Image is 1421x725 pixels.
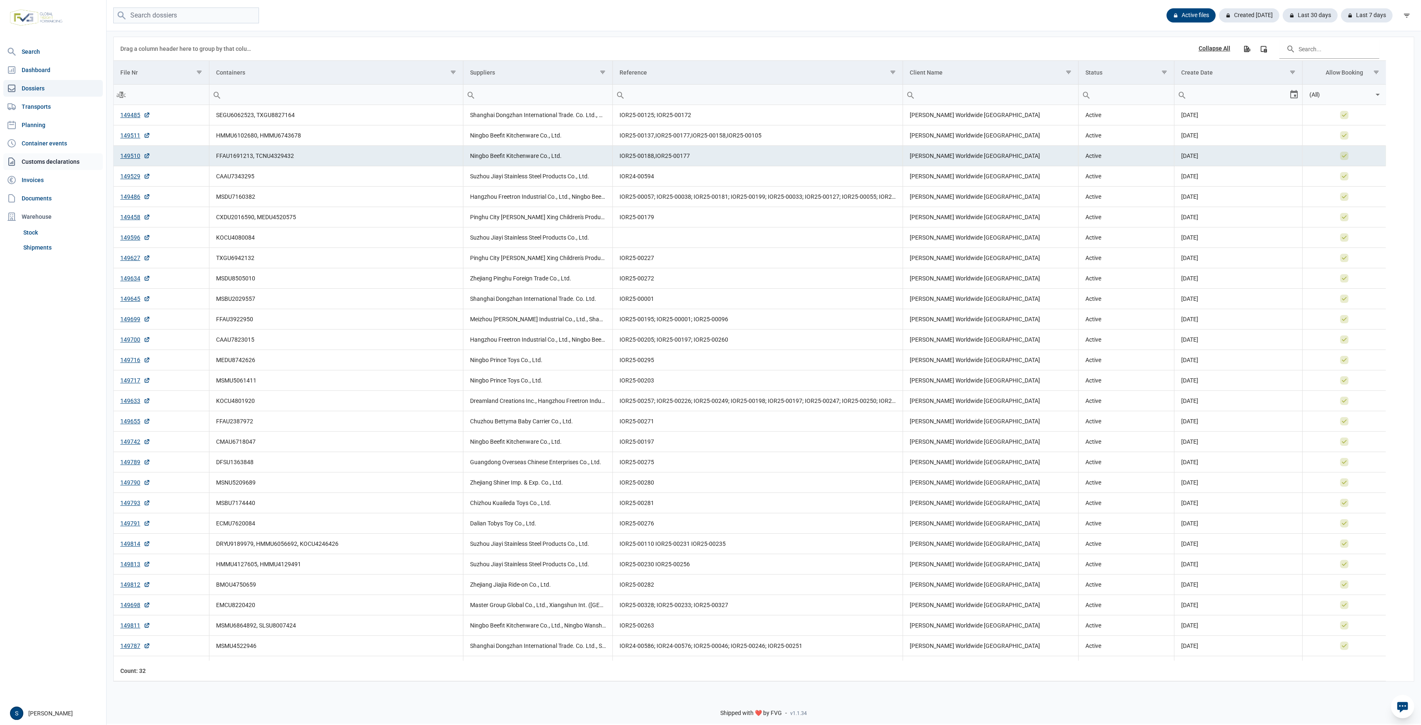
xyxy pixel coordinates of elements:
td: Active [1078,575,1175,595]
td: [PERSON_NAME] Worldwide [GEOGRAPHIC_DATA] [903,125,1078,146]
a: Dashboard [3,62,103,78]
td: FFAU3922950 [209,309,463,330]
td: Column Status [1078,61,1175,85]
a: 149787 [120,642,150,650]
td: IOR25-00188,IOR25-00177 [612,146,903,166]
td: Active [1078,330,1175,350]
td: MSDU8505010 [209,268,463,289]
td: [PERSON_NAME] Worldwide [GEOGRAPHIC_DATA] [903,554,1078,575]
td: Dalian Tobys Toy Co., Ltd. [463,513,612,534]
td: Active [1078,146,1175,166]
span: [DATE] [1181,336,1198,343]
td: Column Client Name [903,61,1078,85]
td: CAAU7823015 [209,330,463,350]
td: IOR25-00125; IOR25-00172 [612,105,903,125]
a: Transports [3,98,103,115]
a: Invoices [3,172,103,188]
span: Show filter options for column 'Allow Booking' [1373,69,1379,75]
td: Master Group Global Co., Ltd., Xiangshun Int. ([GEOGRAPHIC_DATA]) Trading Co., Ltd. [463,595,612,615]
td: [PERSON_NAME] Worldwide [GEOGRAPHIC_DATA] [903,636,1078,656]
a: 149511 [120,131,150,140]
td: Filter cell [1078,85,1175,105]
div: Search box [463,85,478,105]
td: Active [1078,513,1175,534]
span: Show filter options for column 'Suppliers' [600,69,606,75]
td: [PERSON_NAME] Worldwide [GEOGRAPHIC_DATA] [903,534,1078,554]
td: HMMU6102680, HMMU6743678 [209,125,463,146]
td: IOR25-00001 [612,289,903,309]
td: [PERSON_NAME] Worldwide [GEOGRAPHIC_DATA] [903,268,1078,289]
td: SEGU6062523, TXGU8827164 [209,105,463,125]
a: Search [3,43,103,60]
td: [PERSON_NAME] Worldwide [GEOGRAPHIC_DATA] [903,452,1078,472]
a: 149698 [120,601,150,609]
td: [PERSON_NAME] Worldwide [GEOGRAPHIC_DATA] [903,472,1078,493]
td: KOCU4080084 [209,227,463,248]
td: Column Reference [612,61,903,85]
div: Data grid with 32 rows and 8 columns [114,37,1386,681]
div: Search box [1175,85,1190,105]
a: Container events [3,135,103,152]
td: IOR25-00057; IOR25-00038; IOR25-00181; IOR25-00199; IOR25-00033; IOR25-00127; IOR25-00055; IOR25-... [612,187,903,207]
button: S [10,707,23,720]
td: Ningbo Beefit Kitchenware Co., Ltd. [463,125,612,146]
td: [PERSON_NAME] Worldwide [GEOGRAPHIC_DATA] [903,207,1078,227]
span: [DATE] [1181,642,1198,649]
span: Show filter options for column 'Status' [1161,69,1167,75]
td: Hangzhou Freetron Industrial Co., Ltd., Ningbo Beefit Kitchenware Co., Ltd., Ningbo Wansheng Impo... [463,330,612,350]
td: Shanghai Dongzhan International Trade. Co. Ltd., Xiangshun Int. ([GEOGRAPHIC_DATA]) Trading Co., ... [463,105,612,125]
a: 149790 [120,478,150,487]
td: Active [1078,472,1175,493]
td: Active [1078,636,1175,656]
td: Active [1078,227,1175,248]
td: [PERSON_NAME] Worldwide [GEOGRAPHIC_DATA] [903,513,1078,534]
td: [PERSON_NAME] Worldwide [GEOGRAPHIC_DATA] [903,146,1078,166]
a: 149645 [120,295,150,303]
td: [PERSON_NAME] Worldwide [GEOGRAPHIC_DATA] [903,391,1078,411]
td: IOR25-00195; IOR25-00001; IOR25-00096 [612,309,903,330]
span: Show filter options for column 'Containers' [450,69,456,75]
span: [DATE] [1181,132,1198,139]
td: Ningbo Prince Toys Co., Ltd. [463,370,612,391]
td: [PERSON_NAME] Worldwide [GEOGRAPHIC_DATA] [903,330,1078,350]
td: Active [1078,432,1175,452]
div: Export all data to Excel [1239,41,1254,56]
span: [DATE] [1181,214,1198,220]
td: HMMU6687168 [209,656,463,677]
span: [DATE] [1181,173,1198,180]
td: Column File Nr [114,61,209,85]
td: DFSU1363848 [209,452,463,472]
span: Show filter options for column 'File Nr' [196,69,202,75]
input: Filter cell [1079,85,1175,105]
td: EMCU8220420 [209,595,463,615]
td: [PERSON_NAME] Worldwide [GEOGRAPHIC_DATA] [903,105,1078,125]
td: TXGU6942132 [209,248,463,268]
input: Filter cell [613,85,903,105]
div: [PERSON_NAME] [10,707,101,720]
td: MEDU8742626 [209,350,463,370]
td: [PERSON_NAME] Worldwide [GEOGRAPHIC_DATA] [903,289,1078,309]
div: Active files [1167,8,1216,22]
span: Show filter options for column 'Client Name' [1065,69,1072,75]
td: DRYU9189979, HMMU6056692, KOCU4246426 [209,534,463,554]
td: MSBU7174440 [209,493,463,513]
td: MSNU5209689 [209,472,463,493]
td: [PERSON_NAME] Worldwide [GEOGRAPHIC_DATA] [903,493,1078,513]
div: Suppliers [470,69,495,76]
td: IOR25-00230 IOR25-00256 [612,554,903,575]
a: 149485 [120,111,150,119]
td: HMMU4127605, HMMU4129491 [209,554,463,575]
div: Collapse All [1199,45,1230,52]
td: Pinghu City [PERSON_NAME] Xing Children's Products Co., Ltd. [463,248,612,268]
td: [PERSON_NAME] Worldwide [GEOGRAPHIC_DATA] [903,370,1078,391]
span: Show filter options for column 'Create Date' [1289,69,1296,75]
td: MSMU5061411 [209,370,463,391]
td: Active [1078,615,1175,636]
td: [PERSON_NAME] Worldwide [GEOGRAPHIC_DATA] [903,309,1078,330]
span: [DATE] [1181,418,1198,425]
td: KOCU4801920 [209,391,463,411]
td: CXDU2016590, MEDU4520575 [209,207,463,227]
div: Last 30 days [1283,8,1338,22]
span: [DATE] [1181,438,1198,445]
